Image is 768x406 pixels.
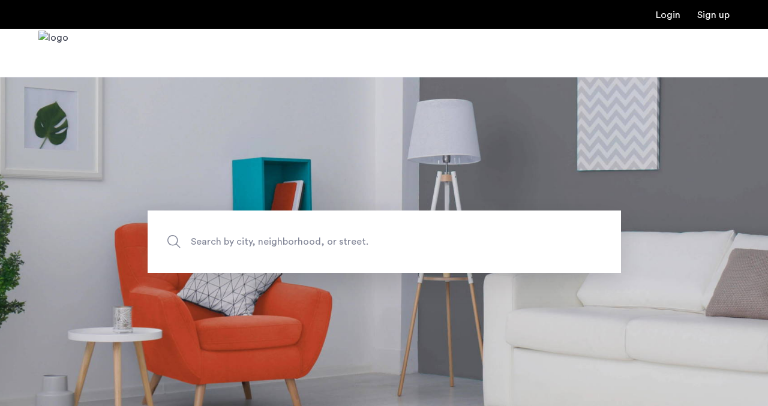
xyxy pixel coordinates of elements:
[697,10,730,20] a: Registration
[38,31,68,76] a: Cazamio Logo
[38,31,68,76] img: logo
[148,210,621,273] input: Apartment Search
[656,10,680,20] a: Login
[191,233,522,249] span: Search by city, neighborhood, or street.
